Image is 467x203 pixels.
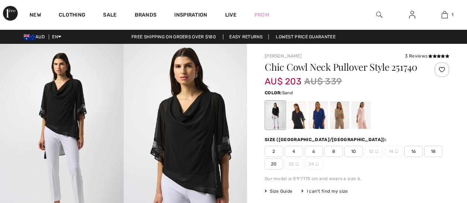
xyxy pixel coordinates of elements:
div: Quartz [351,101,371,129]
span: Color: [265,90,282,95]
img: ring-m.svg [375,150,378,153]
img: ring-m.svg [295,162,299,166]
div: Sand [330,101,349,129]
span: 4 [285,146,303,157]
img: Australian Dollar [24,34,35,40]
a: 1 [429,10,461,19]
img: ring-m.svg [315,162,319,166]
span: AU$ 339 [304,75,342,88]
a: Sign In [403,10,421,20]
a: Free shipping on orders over $180 [126,34,222,39]
span: Sand [282,90,293,95]
div: Royal Sapphire 163 [309,101,328,129]
span: 22 [285,158,303,169]
span: EN [52,34,61,39]
span: 12 [364,146,383,157]
a: Lowest Price Guarantee [270,34,341,39]
div: Size ([GEOGRAPHIC_DATA]/[GEOGRAPHIC_DATA]): [265,136,388,143]
a: New [30,12,41,20]
span: 18 [424,146,443,157]
a: Live [225,11,237,19]
span: 6 [305,146,323,157]
span: 14 [384,146,403,157]
a: Brands [135,12,157,20]
span: 2 [265,146,283,157]
a: [PERSON_NAME] [265,53,302,59]
span: 20 [265,158,283,169]
div: Midnight Blue [287,101,306,129]
span: AU$ 203 [265,69,301,87]
span: 8 [325,146,343,157]
span: 24 [305,158,323,169]
img: ring-m.svg [395,150,398,153]
img: My Info [409,10,415,19]
h1: Chic Cowl Neck Pullover Style 251740 [265,62,419,72]
div: Our model is 5'9"/175 cm and wears a size 6. [265,175,449,182]
span: Inspiration [174,12,207,20]
div: 3 Reviews [405,53,449,59]
span: 16 [404,146,423,157]
span: 1 [451,11,453,18]
a: Prom [254,11,269,19]
a: Easy Returns [223,34,269,39]
img: My Bag [442,10,448,19]
img: 1ère Avenue [3,6,18,21]
span: 10 [344,146,363,157]
span: AUD [24,34,48,39]
div: Black [266,101,285,129]
div: I can't find my size [301,188,348,195]
span: Size Guide [265,188,292,195]
img: search the website [376,10,382,19]
a: Clothing [59,12,85,20]
a: Sale [103,12,117,20]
